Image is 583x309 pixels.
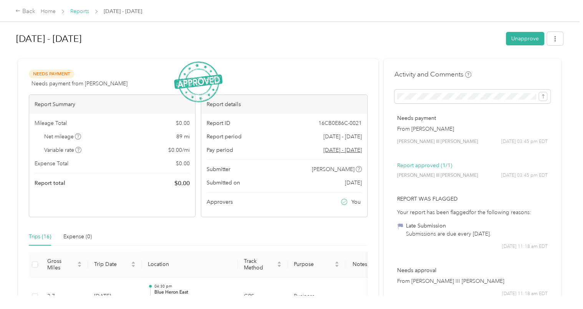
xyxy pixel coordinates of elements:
span: [PERSON_NAME] III [PERSON_NAME] [397,138,478,145]
span: $ 0.00 [176,159,190,168]
span: [DATE] 11:18 am EDT [502,243,548,250]
p: Needs payment [397,114,548,122]
span: 89 mi [176,133,190,141]
div: Submissions are due every [DATE]. [406,230,491,238]
span: caret-up [277,260,282,265]
th: Location [142,252,238,277]
span: [DATE] [345,179,362,187]
span: caret-down [335,264,339,268]
p: 04:30 pm [154,284,232,289]
span: Net mileage [44,133,81,141]
p: Blue Heron East [154,289,232,296]
button: Unapprove [506,32,544,45]
p: From [PERSON_NAME] [397,125,548,133]
div: Late Submission [406,222,491,230]
span: [DATE] - [DATE] [323,133,362,141]
div: Back [15,7,35,16]
a: Reports [70,8,89,15]
span: $ 0.00 [176,119,190,127]
span: [DATE] 11:18 am EDT [502,291,548,297]
span: Expense Total [35,159,68,168]
span: Needs payment from [PERSON_NAME] [31,80,128,88]
div: Expense (0) [63,233,92,241]
p: Needs approval [397,266,548,274]
iframe: Everlance-gr Chat Button Frame [540,266,583,309]
span: caret-down [77,264,82,268]
span: Submitted on [207,179,240,187]
span: 16CB0E86C-0021 [318,119,362,127]
span: Gross Miles [47,258,76,271]
span: Approvers [207,198,233,206]
th: Trip Date [88,252,142,277]
span: Report total [35,179,65,187]
span: [PERSON_NAME] [312,165,354,173]
span: Track Method [244,258,275,271]
span: [DATE] - [DATE] [104,7,142,15]
p: From [PERSON_NAME] III [PERSON_NAME] [397,277,548,285]
span: You [351,198,361,206]
p: Report was flagged [397,195,548,203]
span: caret-up [335,260,339,265]
img: ApprovedStamp [174,61,222,103]
span: [DATE] 03:45 pm EDT [501,172,548,179]
span: $ 0.00 [174,179,190,188]
span: Trip Date [94,261,129,267]
span: Submitter [207,165,230,173]
div: Report Summary [29,95,195,114]
span: Variable rate [44,146,82,154]
span: caret-up [77,260,82,265]
th: Notes [345,252,374,277]
span: [DATE] 03:45 pm EDT [501,138,548,145]
span: caret-down [131,264,136,268]
span: Report period [207,133,242,141]
div: Report details [201,95,367,114]
span: Purpose [294,261,333,267]
th: Track Method [238,252,288,277]
span: Mileage Total [35,119,67,127]
span: [PERSON_NAME] III [PERSON_NAME] [397,172,478,179]
span: Needs Payment [29,70,74,78]
span: $ 0.00 / mi [168,146,190,154]
div: Your report has been flagged for the following reasons: [397,208,548,216]
span: Pay period [207,146,233,154]
a: Home [41,8,56,15]
span: Go to pay period [323,146,362,154]
th: Purpose [288,252,345,277]
span: Report ID [207,119,230,127]
span: caret-up [131,260,136,265]
span: caret-down [277,264,282,268]
div: Trips (16) [29,233,51,241]
th: Gross Miles [41,252,88,277]
h4: Activity and Comments [394,70,471,79]
p: Report approved (1/1) [397,161,548,169]
h1: Sep 15 - 21, 2025 [16,30,500,48]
